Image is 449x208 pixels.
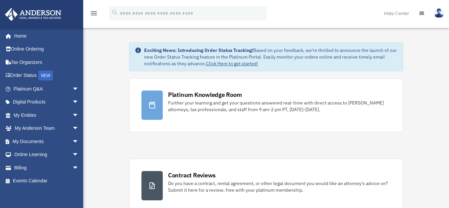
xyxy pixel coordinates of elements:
[5,148,89,161] a: Online Learningarrow_drop_down
[5,122,89,135] a: My Anderson Teamarrow_drop_down
[90,9,98,17] i: menu
[206,61,258,67] a: Click Here to get started!
[129,78,403,132] a: Platinum Knowledge Room Further your learning and get your questions answered real-time with dire...
[5,108,89,122] a: My Entitiesarrow_drop_down
[72,122,86,135] span: arrow_drop_down
[3,8,63,21] img: Anderson Advisors Platinum Portal
[72,82,86,96] span: arrow_drop_down
[5,96,89,109] a: Digital Productsarrow_drop_down
[5,82,89,96] a: Platinum Q&Aarrow_drop_down
[72,161,86,175] span: arrow_drop_down
[72,148,86,162] span: arrow_drop_down
[168,91,242,99] div: Platinum Knowledge Room
[5,161,89,174] a: Billingarrow_drop_down
[144,47,397,67] div: Based on your feedback, we're thrilled to announce the launch of our new Order Status Tracking fe...
[5,135,89,148] a: My Documentsarrow_drop_down
[144,47,253,53] strong: Exciting News: Introducing Order Status Tracking!
[168,180,391,193] div: Do you have a contract, rental agreement, or other legal document you would like an attorney's ad...
[168,100,391,113] div: Further your learning and get your questions answered real-time with direct access to [PERSON_NAM...
[434,8,444,18] img: User Pic
[38,71,53,81] div: NEW
[90,12,98,17] a: menu
[72,135,86,148] span: arrow_drop_down
[72,96,86,109] span: arrow_drop_down
[72,108,86,122] span: arrow_drop_down
[168,171,216,179] div: Contract Reviews
[5,69,89,83] a: Order StatusNEW
[111,9,118,16] i: search
[5,56,89,69] a: Tax Organizers
[5,174,89,188] a: Events Calendar
[5,29,86,43] a: Home
[5,43,89,56] a: Online Ordering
